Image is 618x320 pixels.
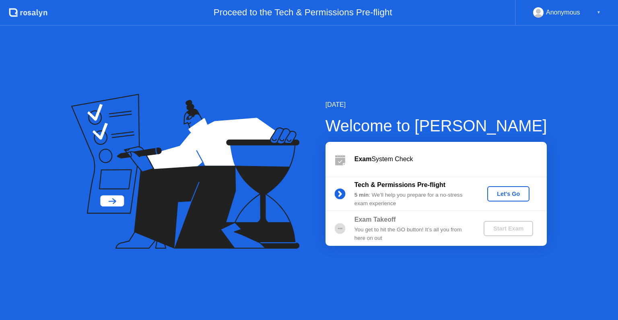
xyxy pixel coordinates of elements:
div: ▼ [597,7,601,18]
b: Tech & Permissions Pre-flight [354,181,445,188]
button: Let's Go [487,186,529,202]
b: 5 min [354,192,369,198]
div: You get to hit the GO button! It’s all you from here on out [354,226,470,242]
button: Start Exam [484,221,533,236]
div: Welcome to [PERSON_NAME] [325,114,547,138]
div: Let's Go [490,191,526,197]
div: [DATE] [325,100,547,110]
div: System Check [354,154,547,164]
div: Start Exam [487,225,530,232]
b: Exam [354,156,372,162]
b: Exam Takeoff [354,216,396,223]
div: : We’ll help you prepare for a no-stress exam experience [354,191,470,208]
div: Anonymous [546,7,580,18]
